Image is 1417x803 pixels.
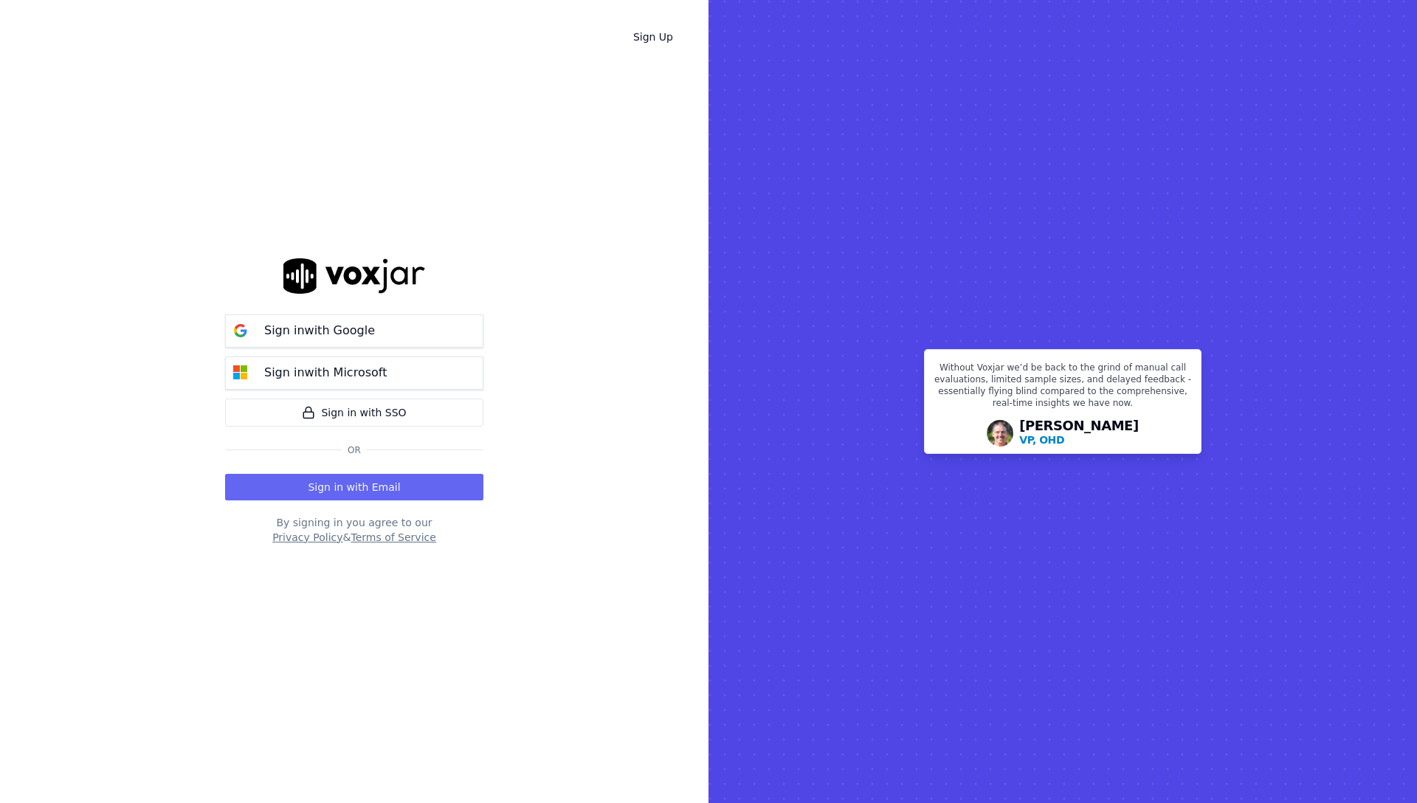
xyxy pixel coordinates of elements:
img: google Sign in button [226,316,255,345]
button: Sign inwith Google [225,314,483,348]
img: logo [283,258,425,293]
img: Avatar [987,420,1013,447]
button: Sign inwith Microsoft [225,356,483,390]
button: Terms of Service [351,530,435,545]
p: Sign in with Microsoft [264,364,387,382]
img: microsoft Sign in button [226,358,255,387]
p: Without Voxjar we’d be back to the grind of manual call evaluations, limited sample sizes, and de... [934,362,1192,415]
button: Sign in with Email [225,474,483,500]
a: Sign in with SSO [225,399,483,427]
div: [PERSON_NAME] [1019,419,1139,447]
p: Sign in with Google [264,322,375,340]
span: Or [342,444,367,456]
button: Privacy Policy [272,530,342,545]
a: Sign Up [621,24,685,50]
div: By signing in you agree to our & [225,515,483,545]
p: VP, OHD [1019,432,1064,447]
